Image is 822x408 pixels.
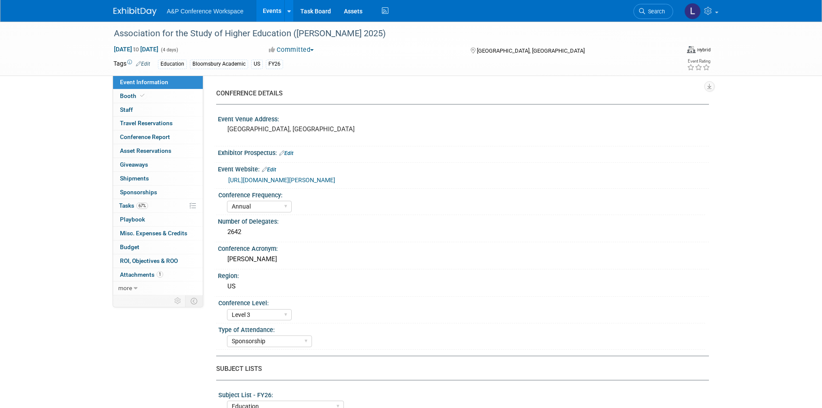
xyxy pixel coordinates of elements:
div: SUBJECT LISTS [216,364,702,373]
pre: [GEOGRAPHIC_DATA], [GEOGRAPHIC_DATA] [227,125,413,133]
a: more [113,281,203,295]
div: 2642 [224,225,702,239]
a: Sponsorships [113,186,203,199]
div: Bloomsbury Academic [190,60,248,69]
a: Edit [262,167,276,173]
span: (4 days) [160,47,178,53]
span: Sponsorships [120,189,157,196]
a: Booth [113,89,203,103]
div: Event Format [687,45,711,54]
div: Hybrid [697,47,711,53]
div: FY26 [266,60,283,69]
img: Lianna Iwanikiw [684,3,701,19]
div: Exhibitor Prospectus: [218,146,709,158]
div: Education [158,60,187,69]
button: Committed [266,45,317,54]
div: Subject List - FY26: [218,389,705,399]
div: Event Website: [218,163,709,174]
div: Conference Acronym: [218,242,709,253]
a: Conference Report [113,130,203,144]
a: Tasks67% [113,199,203,212]
span: Shipments [120,175,149,182]
a: Travel Reservations [113,117,203,130]
div: US [251,60,263,69]
div: Type of Attendance: [218,323,705,334]
div: [PERSON_NAME] [224,253,702,266]
a: [URL][DOMAIN_NAME][PERSON_NAME] [228,177,335,183]
a: Attachments1 [113,268,203,281]
span: ROI, Objectives & ROO [120,257,178,264]
div: Region: [218,269,709,280]
a: Asset Reservations [113,144,203,158]
i: Booth reservation complete [140,93,145,98]
span: Playbook [120,216,145,223]
span: Giveaways [120,161,148,168]
a: Misc. Expenses & Credits [113,227,203,240]
span: Staff [120,106,133,113]
span: to [132,46,140,53]
span: 1 [157,271,163,278]
span: more [118,285,132,291]
a: Playbook [113,213,203,226]
td: Toggle Event Tabs [185,295,203,307]
div: Event Rating [687,59,710,63]
td: Tags [113,59,150,69]
div: Number of Delegates: [218,215,709,226]
td: Personalize Event Tab Strip [170,295,186,307]
a: Shipments [113,172,203,185]
a: Budget [113,240,203,254]
span: Event Information [120,79,168,85]
div: US [224,280,702,293]
div: Association for the Study of Higher Education ([PERSON_NAME] 2025) [111,26,660,41]
a: Staff [113,103,203,117]
div: Conference Frequency: [218,189,705,199]
span: Misc. Expenses & Credits [120,230,187,237]
img: ExhibitDay [113,7,157,16]
span: Travel Reservations [120,120,173,127]
span: Search [645,8,665,15]
span: Asset Reservations [120,147,171,154]
span: A&P Conference Workspace [167,8,244,15]
span: Budget [120,244,139,250]
div: CONFERENCE DETAILS [216,89,702,98]
span: Attachments [120,271,163,278]
div: Conference Level: [218,297,705,307]
a: Search [633,4,673,19]
a: ROI, Objectives & ROO [113,254,203,268]
div: Event Venue Address: [218,113,709,123]
span: 67% [136,202,148,209]
a: Edit [279,150,293,156]
span: Booth [120,92,146,99]
span: [DATE] [DATE] [113,45,159,53]
span: Conference Report [120,133,170,140]
div: Event Format [622,45,711,58]
a: Edit [136,61,150,67]
img: Format-Hybrid.png [687,46,696,53]
a: Event Information [113,76,203,89]
span: [GEOGRAPHIC_DATA], [GEOGRAPHIC_DATA] [477,47,585,54]
span: Tasks [119,202,148,209]
a: Giveaways [113,158,203,171]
